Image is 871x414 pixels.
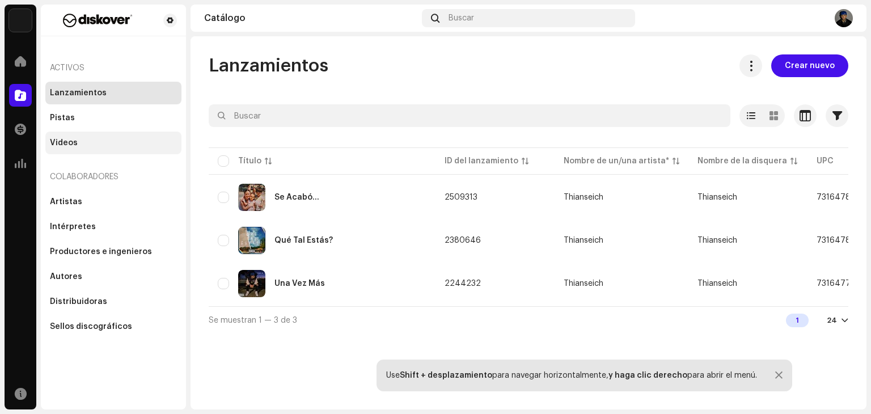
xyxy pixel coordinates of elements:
[564,236,603,244] div: Thianseich
[445,236,481,244] span: 2380646
[204,14,417,23] div: Catálogo
[45,82,181,104] re-m-nav-item: Lanzamientos
[50,197,82,206] div: Artistas
[50,322,132,331] div: Sellos discográficos
[697,155,787,167] div: Nombre de la disquera
[697,193,737,201] span: Thianseich
[45,132,181,154] re-m-nav-item: Videos
[449,14,474,23] span: Buscar
[45,240,181,263] re-m-nav-item: Productores e ingenieros
[445,280,481,288] span: 2244232
[45,216,181,238] re-m-nav-item: Intérpretes
[386,371,757,380] div: Use para navegar horizontalmente, para abrir el menú.
[9,9,32,32] img: 297a105e-aa6c-4183-9ff4-27133c00f2e2
[209,316,297,324] span: Se muestran 1 — 3 de 3
[400,371,492,379] strong: Shift + desplazamiento
[50,14,145,27] img: f29a3560-dd48-4e38-b32b-c7dc0a486f0f
[50,247,152,256] div: Productores e ingenieros
[445,193,477,201] span: 2509313
[564,236,679,244] span: Thianseich
[785,54,835,77] span: Crear nuevo
[45,315,181,338] re-m-nav-item: Sellos discográficos
[771,54,848,77] button: Crear nuevo
[238,184,265,211] img: a38e669e-a0b0-4e81-af30-ec07e7f61c1d
[608,371,687,379] strong: y haga clic derecho
[50,272,82,281] div: Autores
[827,316,837,325] div: 24
[45,290,181,313] re-m-nav-item: Distribuidoras
[50,222,96,231] div: Intérpretes
[50,113,75,122] div: Pistas
[45,54,181,82] re-a-nav-header: Activos
[697,280,737,288] span: Thianseich
[445,155,518,167] div: ID del lanzamiento
[564,280,679,288] span: Thianseich
[45,265,181,288] re-m-nav-item: Autores
[786,314,809,327] div: 1
[45,163,181,191] re-a-nav-header: Colaboradores
[45,191,181,213] re-m-nav-item: Artistas
[209,104,730,127] input: Buscar
[238,227,265,254] img: b86c9dec-ccb4-454c-9c26-8a15b2149f53
[274,236,333,244] div: Qué Tal Estás?
[50,297,107,306] div: Distribuidoras
[209,54,328,77] span: Lanzamientos
[50,138,78,147] div: Videos
[238,155,261,167] div: Título
[274,193,319,201] div: Se Acabó...
[564,193,603,201] div: Thianseich
[274,280,325,288] div: Una Vez Más
[835,9,853,27] img: b62a61ce-811f-4fe8-b3d2-fbce3effdc2b
[50,88,107,98] div: Lanzamientos
[697,236,737,244] span: Thianseich
[564,155,669,167] div: Nombre de un/una artista*
[45,107,181,129] re-m-nav-item: Pistas
[564,280,603,288] div: Thianseich
[564,193,679,201] span: Thianseich
[238,270,265,297] img: 283d0413-5aa0-462f-933c-f6bb0d7a68d2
